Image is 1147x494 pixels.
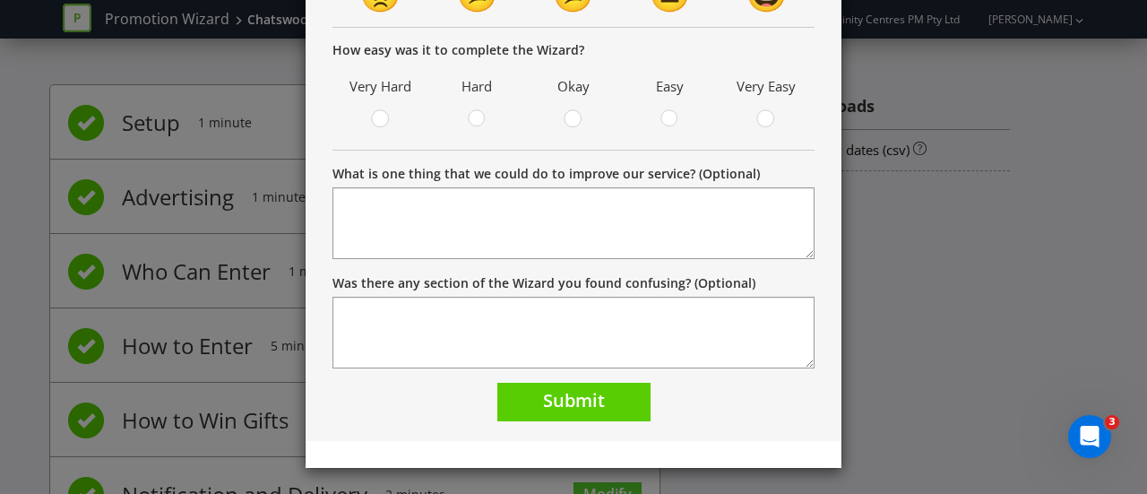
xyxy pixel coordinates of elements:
[534,73,613,100] span: Okay
[727,73,806,100] span: Very Easy
[497,383,651,421] button: Submit
[332,274,755,292] label: Was there any section of the Wizard you found confusing? (Optional)
[332,41,815,59] p: How easy was it to complete the Wizard?
[1068,415,1111,458] iframe: Intercom live chat
[332,165,760,183] label: What is one thing that we could do to improve our service? (Optional)
[438,73,517,100] span: Hard
[1105,415,1119,429] span: 3
[543,388,605,412] span: Submit
[631,73,710,100] span: Easy
[341,73,420,100] span: Very Hard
